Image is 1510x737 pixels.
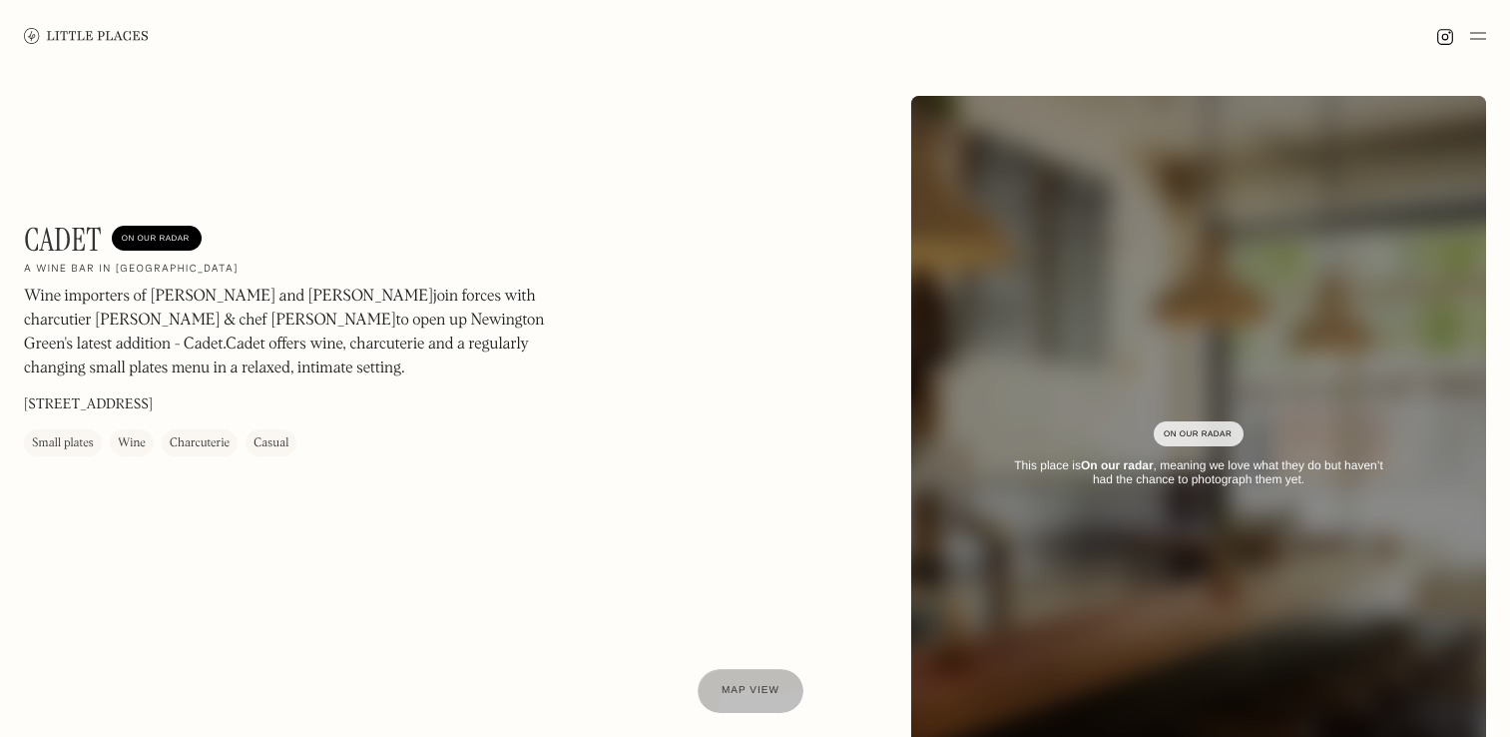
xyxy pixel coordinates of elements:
h2: A wine bar in [GEOGRAPHIC_DATA] [24,264,239,278]
h1: Cadet [24,221,102,259]
div: On Our Radar [1164,424,1234,444]
p: Wine importers of [PERSON_NAME] and [PERSON_NAME] join forces with charcutier [PERSON_NAME] & che... [24,286,563,381]
span: Map view [722,685,779,696]
strong: On our radar [1081,458,1154,472]
div: Charcuterie [170,434,230,454]
div: Small plates [32,434,94,454]
div: Casual [253,434,288,454]
div: Wine [118,434,146,454]
a: Map view [698,669,803,713]
p: [STREET_ADDRESS] [24,395,153,416]
div: This place is , meaning we love what they do but haven’t had the chance to photograph them yet. [1003,458,1394,487]
div: On Our Radar [122,230,192,250]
